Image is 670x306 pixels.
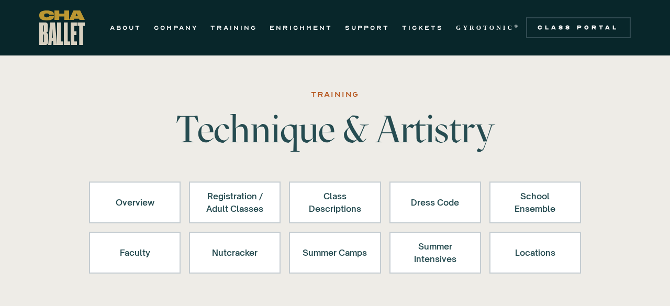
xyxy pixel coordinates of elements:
div: Training [311,88,359,101]
a: TICKETS [402,21,443,34]
div: Class Descriptions [303,190,367,215]
a: Registration /Adult Classes [189,182,281,223]
div: School Ensemble [503,190,567,215]
a: Overview [89,182,181,223]
div: Summer Camps [303,240,367,265]
div: Summer Intensives [403,240,467,265]
h1: Technique & Artistry [172,110,498,148]
div: Registration / Adult Classes [203,190,267,215]
a: GYROTONIC® [456,21,520,34]
a: School Ensemble [489,182,581,223]
a: home [39,10,85,45]
a: TRAINING [210,21,257,34]
a: COMPANY [154,21,198,34]
sup: ® [514,24,520,29]
div: Dress Code [403,190,467,215]
a: SUPPORT [345,21,389,34]
a: Class Portal [526,17,631,38]
a: Locations [489,232,581,274]
a: Dress Code [389,182,481,223]
a: Summer Camps [289,232,381,274]
a: ABOUT [110,21,141,34]
div: Locations [503,240,567,265]
a: ENRICHMENT [270,21,332,34]
a: Nutcracker [189,232,281,274]
a: Summer Intensives [389,232,481,274]
a: Faculty [89,232,181,274]
a: Class Descriptions [289,182,381,223]
strong: GYROTONIC [456,24,514,31]
div: Nutcracker [203,240,267,265]
div: Faculty [103,240,167,265]
div: Overview [103,190,167,215]
div: Class Portal [532,24,624,32]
